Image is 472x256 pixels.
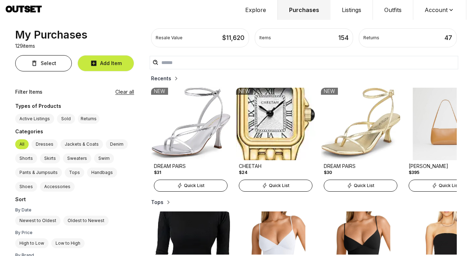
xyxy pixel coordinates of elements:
div: DREAM PAIRS [324,163,397,170]
button: Add Item [77,55,134,71]
div: NEW [321,88,338,95]
label: All [15,139,29,149]
a: Quick List [236,178,315,192]
p: 129 items [15,42,35,50]
div: 154 [338,33,349,43]
label: Oldest to Newest [63,216,109,226]
div: NEW [236,88,253,95]
div: Items [259,35,271,41]
div: $30 [324,170,332,175]
h2: Tops [151,199,163,206]
label: Low to High [51,238,85,248]
label: Sweaters [63,153,91,163]
div: Resale Value [156,35,183,41]
button: Recents [151,75,180,82]
label: High to Low [15,238,48,248]
a: Product ImageCHEETAH$24NEWQuick List [236,88,315,192]
label: Newest to Oldest [15,216,61,226]
div: Types of Products [15,103,134,111]
span: Quick List [184,183,205,188]
div: My Purchases [15,28,87,41]
label: Pants & Jumpsuits [15,168,62,178]
button: Clear all [115,88,134,95]
a: Product ImageDREAM PAIRS$31NEWQuick List [151,88,230,192]
label: Tops [65,168,84,178]
div: Categories [15,128,134,136]
div: $ 11,620 [222,33,244,43]
h2: Recents [151,75,171,82]
div: Filter Items [15,88,42,95]
label: Shoes [15,182,37,192]
a: Product ImageDREAM PAIRS$30NEWQuick List [321,88,400,192]
span: Quick List [269,183,289,188]
label: Shorts [15,153,37,163]
span: Quick List [439,183,459,188]
label: Accessories [40,182,75,192]
label: Swim [94,153,114,163]
div: $24 [239,170,247,175]
div: CHEETAH [239,163,312,170]
img: Product Image [321,88,400,160]
button: Returns [78,114,99,124]
div: Sort [15,196,134,204]
button: Tops [151,199,172,206]
label: Handbags [87,168,117,178]
button: Select [15,55,72,71]
div: By Date [15,207,134,213]
label: Skirts [40,153,60,163]
div: Returns [363,35,379,41]
label: Jackets & Coats [61,139,103,149]
label: Active Listings [15,114,54,124]
img: Product Image [151,88,230,160]
a: Quick List [151,178,230,192]
div: DREAM PAIRS [154,163,228,170]
span: Quick List [354,183,374,188]
label: Sold [57,114,75,124]
div: $31 [154,170,161,175]
div: By Price [15,230,134,235]
div: $395 [409,170,419,175]
label: Denim [106,139,128,149]
div: NEW [151,88,168,95]
a: Quick List [321,178,400,192]
img: Product Image [236,88,315,160]
div: 47 [444,33,452,43]
label: Dresses [31,139,58,149]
